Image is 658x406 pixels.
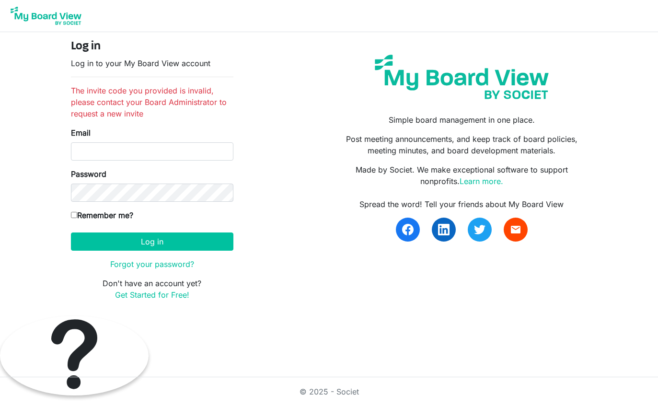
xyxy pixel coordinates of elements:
p: Simple board management in one place. [336,114,587,126]
p: Don't have an account yet? [71,278,233,301]
p: Made by Societ. We make exceptional software to support nonprofits. [336,164,587,187]
img: My Board View Logo [8,4,84,28]
input: Remember me? [71,212,77,218]
span: email [510,224,521,235]
a: Forgot your password? [110,259,194,269]
li: The invite code you provided is invalid, please contact your Board Administrator to request a new... [71,85,233,119]
p: Log in to your My Board View account [71,58,233,69]
img: facebook.svg [402,224,414,235]
button: Log in [71,232,233,251]
a: © 2025 - Societ [300,387,359,396]
img: twitter.svg [474,224,485,235]
label: Remember me? [71,209,133,221]
a: Get Started for Free! [115,290,189,300]
h4: Log in [71,40,233,54]
label: Password [71,168,106,180]
img: my-board-view-societ.svg [368,47,556,106]
label: Email [71,127,91,139]
p: Post meeting announcements, and keep track of board policies, meeting minutes, and board developm... [336,133,587,156]
div: Spread the word! Tell your friends about My Board View [336,198,587,210]
a: Learn more. [460,176,503,186]
img: linkedin.svg [438,224,450,235]
a: email [504,218,528,242]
